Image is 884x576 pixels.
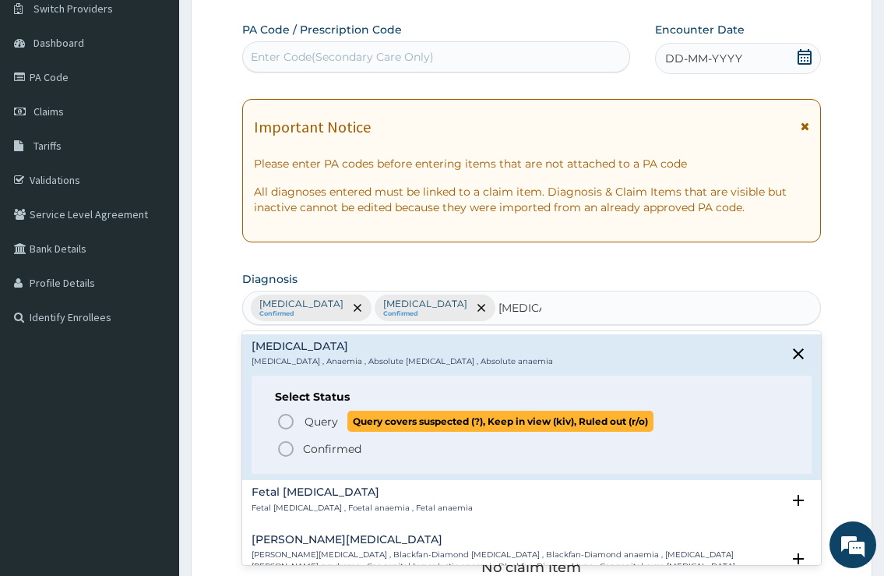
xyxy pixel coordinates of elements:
label: Encounter Date [655,22,745,37]
span: DD-MM-YYYY [665,51,742,66]
span: remove selection option [474,301,488,315]
div: Chat with us now [81,87,262,108]
img: d_794563401_company_1708531726252_794563401 [29,78,63,117]
h4: [PERSON_NAME][MEDICAL_DATA] [252,534,780,546]
p: Confirmed [303,441,361,457]
p: [MEDICAL_DATA] [383,298,467,310]
textarea: Type your message and hit 'Enter' [8,398,297,453]
div: Minimize live chat window [255,8,293,45]
span: remove selection option [350,301,365,315]
span: Switch Providers [33,2,113,16]
small: Confirmed [383,310,467,318]
p: No claim item [481,560,581,575]
label: PA Code / Prescription Code [242,22,402,37]
i: status option query [276,412,295,431]
p: All diagnoses entered must be linked to a claim item. Diagnosis & Claim Items that are visible bu... [254,184,808,215]
h4: [MEDICAL_DATA] [252,341,553,352]
span: Claims [33,104,64,118]
p: [MEDICAL_DATA] [259,298,343,310]
label: Diagnosis [242,271,298,287]
small: Confirmed [259,310,343,318]
i: close select status [789,345,808,363]
span: Dashboard [33,36,84,50]
p: Fetal [MEDICAL_DATA] , Foetal anaemia , Fetal anaemia [252,503,473,514]
h1: Important Notice [254,118,371,136]
span: Tariffs [33,139,62,153]
p: [MEDICAL_DATA] , Anaemia , Absolute [MEDICAL_DATA] , Absolute anaemia [252,356,553,367]
span: Query covers suspected (?), Keep in view (kiv), Ruled out (r/o) [347,411,653,432]
i: open select status [789,549,808,568]
div: Enter Code(Secondary Care Only) [251,49,434,65]
i: status option filled [276,440,295,458]
i: open select status [789,491,808,510]
h4: Fetal [MEDICAL_DATA] [252,486,473,498]
h6: Select Status [275,391,787,403]
span: We're online! [90,182,215,340]
p: Please enter PA codes before entering items that are not attached to a PA code [254,156,808,171]
span: Query [305,414,338,429]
